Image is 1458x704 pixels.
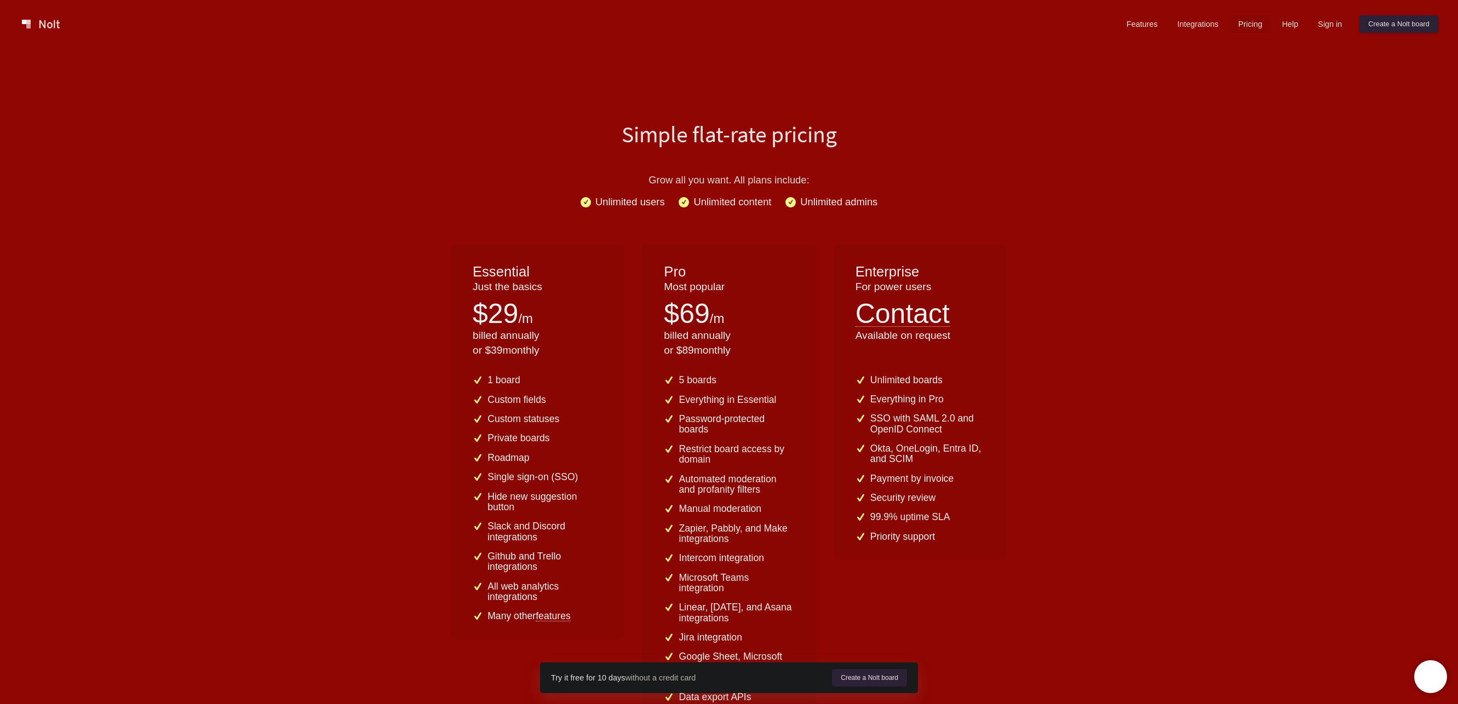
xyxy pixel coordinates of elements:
p: For power users [856,280,985,295]
p: Zapier, Pabbly, and Make integrations [679,523,794,545]
p: /m [518,309,533,328]
iframe: Chatra live chat [1414,660,1447,693]
button: Contact [856,295,950,327]
p: Roadmap [487,453,529,463]
h1: Enterprise [856,262,985,282]
p: Github and Trello integrations [487,551,602,573]
p: Restrict board access by domain [679,444,794,465]
p: Slack and Discord integrations [487,521,602,543]
p: Grow all you want. All plans include: [378,172,1080,188]
p: Password-protected boards [679,414,794,435]
p: $ 29 [473,295,518,333]
a: Create a Nolt board [832,669,907,686]
p: Custom fields [487,395,546,405]
p: Unlimited admins [800,194,877,210]
p: Private boards [487,433,549,443]
p: /m [710,309,725,328]
p: Unlimited boards [870,375,943,385]
p: Security review [870,493,935,503]
a: Help [1273,15,1307,33]
p: Everything in Essential [679,395,777,405]
h1: Simple flat-rate pricing [378,118,1080,150]
p: Intercom integration [679,553,765,563]
p: Single sign-on (SSO) [487,472,578,482]
p: billed annually or $ 89 monthly [664,328,794,358]
p: 1 board [487,375,520,385]
p: Custom statuses [487,414,559,424]
p: Automated moderation and profanity filters [679,474,794,495]
strong: Try it free for 10 days [551,673,625,682]
a: features [536,611,571,621]
a: Create a Nolt board [1359,15,1438,33]
p: Google Sheet, Microsoft Excel, and Zoho integrations [679,651,794,683]
a: Features [1118,15,1167,33]
p: Unlimited users [595,194,665,210]
p: Okta, OneLogin, Entra ID, and SCIM [870,443,985,465]
p: Microsoft Teams integration [679,573,794,594]
p: Available on request [856,328,985,343]
p: Payment by invoice [870,474,954,484]
p: billed annually or $ 39 monthly [473,328,602,358]
a: Pricing [1230,15,1271,33]
p: 99.9% uptime SLA [870,512,950,522]
p: Everything in Pro [870,394,944,405]
p: Unlimited content [693,194,771,210]
p: Most popular [664,280,794,295]
h1: Pro [664,262,794,282]
p: Just the basics [473,280,602,295]
p: Jira integration [679,632,742,643]
p: Many other [487,611,571,621]
p: Data export APIs [679,692,751,702]
p: Linear, [DATE], and Asana integrations [679,602,794,624]
p: Priority support [870,532,935,542]
p: 5 boards [679,375,716,385]
p: Manual moderation [679,504,762,514]
p: All web analytics integrations [487,581,602,603]
div: without a credit card [551,672,832,683]
a: Integrations [1168,15,1227,33]
p: SSO with SAML 2.0 and OpenID Connect [870,413,985,435]
h1: Essential [473,262,602,282]
a: Sign in [1309,15,1351,33]
p: $ 69 [664,295,709,333]
p: Hide new suggestion button [487,492,602,513]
